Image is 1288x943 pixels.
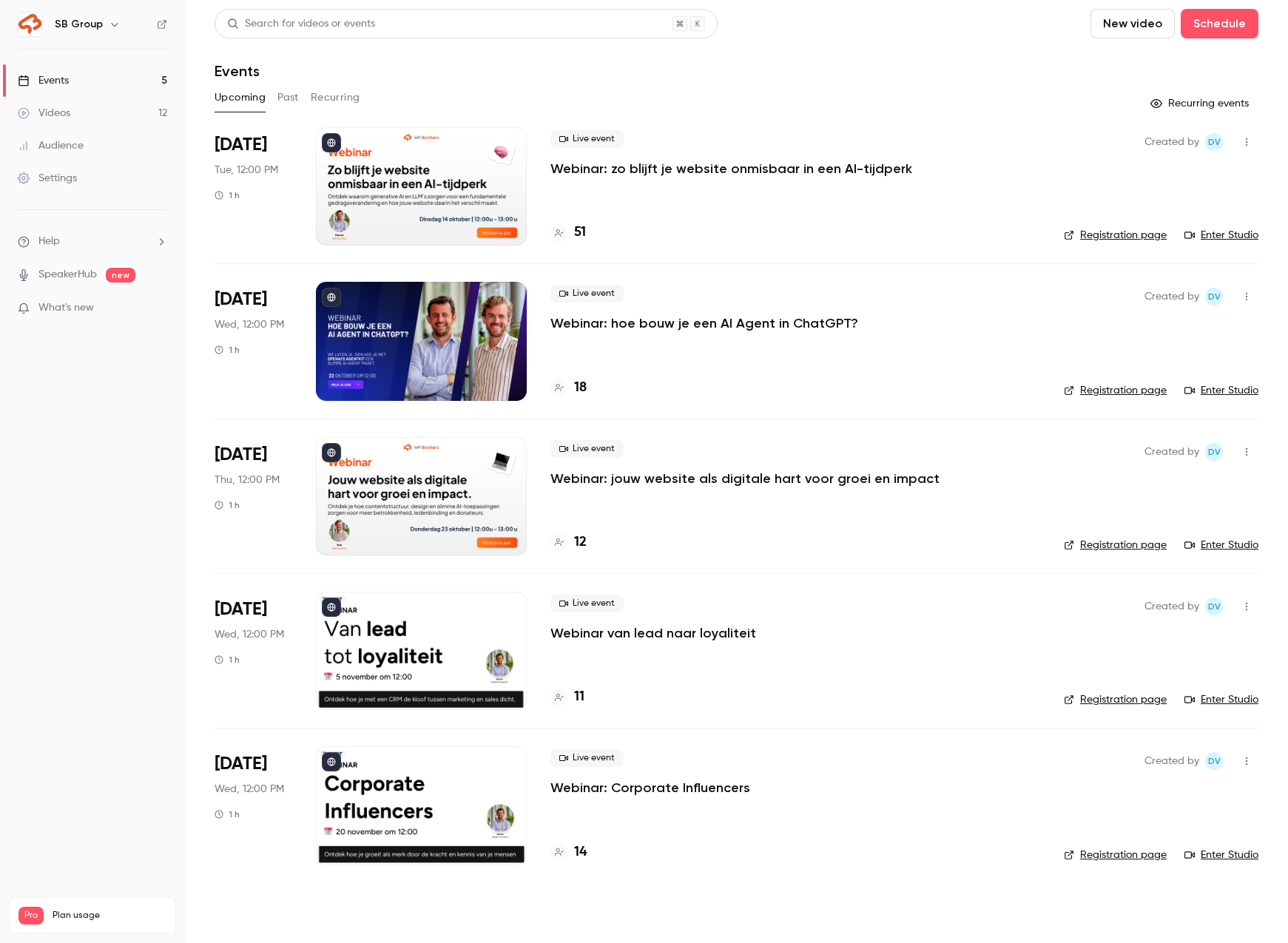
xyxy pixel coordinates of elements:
span: Help [38,234,60,249]
a: Webinar: jouw website als digitale hart voor groei en impact [550,470,940,487]
a: Registration page [1064,692,1167,707]
a: Registration page [1064,228,1167,243]
span: Live event [550,440,624,458]
button: Upcoming [215,86,266,109]
div: Nov 5 Wed, 12:00 PM (Europe/Amsterdam) [215,746,292,865]
a: Enter Studio [1184,228,1258,243]
div: Search for videos or events [227,16,375,32]
span: Dante van der heijden [1205,288,1223,305]
span: Live event [550,749,624,767]
a: Registration page [1064,848,1167,862]
div: Videos [18,106,70,121]
span: [DATE] [215,133,267,157]
span: Dv [1208,288,1221,305]
span: Created by [1144,598,1199,615]
h4: 18 [574,378,587,398]
a: 18 [550,378,587,398]
h1: Events [215,62,260,80]
div: 1 h [215,344,240,356]
h4: 14 [574,842,587,862]
span: Tue, 12:00 PM [215,163,278,178]
span: Live event [550,130,624,148]
span: Dv [1208,752,1221,770]
div: 1 h [215,808,240,820]
span: Pro [18,907,44,925]
a: Enter Studio [1184,692,1258,707]
a: Registration page [1064,383,1167,398]
div: Events [18,73,69,88]
span: Plan usage [53,910,166,922]
a: 14 [550,842,587,862]
a: Webinar: hoe bouw je een AI Agent in ChatGPT? [550,314,858,332]
div: 1 h [215,189,240,201]
span: Thu, 12:00 PM [215,473,280,487]
button: New video [1090,9,1175,38]
span: What's new [38,300,94,316]
button: Schedule [1181,9,1258,38]
span: Dante van der heijden [1205,598,1223,615]
li: help-dropdown-opener [18,234,167,249]
h6: SB Group [55,17,103,32]
span: Dv [1208,443,1221,461]
a: 12 [550,533,587,552]
div: 1 h [215,654,240,666]
span: Live event [550,595,624,612]
a: Enter Studio [1184,848,1258,862]
a: Enter Studio [1184,383,1258,398]
a: SpeakerHub [38,267,97,283]
div: Nov 5 Wed, 12:00 PM (Europe/Amsterdam) [215,592,292,710]
span: Dante van der heijden [1205,752,1223,770]
span: Live event [550,285,624,302]
span: new [106,268,135,283]
span: Created by [1144,443,1199,461]
span: Created by [1144,288,1199,305]
a: Webinar: Corporate Influencers [550,779,750,797]
h4: 12 [574,533,587,552]
h4: 11 [574,687,584,707]
div: Oct 14 Tue, 12:00 PM (Europe/Amsterdam) [215,127,292,246]
div: Oct 23 Thu, 12:00 PM (Europe/Amsterdam) [215,437,292,555]
iframe: Noticeable Trigger [149,302,167,315]
a: Enter Studio [1184,538,1258,552]
span: Created by [1144,752,1199,770]
span: [DATE] [215,752,267,776]
span: Dante van der heijden [1205,133,1223,151]
span: Wed, 12:00 PM [215,627,284,642]
a: 51 [550,223,586,243]
span: Wed, 12:00 PM [215,782,284,797]
div: 1 h [215,499,240,511]
span: Created by [1144,133,1199,151]
span: [DATE] [215,443,267,467]
div: Audience [18,138,84,153]
button: Past [277,86,299,109]
a: Registration page [1064,538,1167,552]
span: [DATE] [215,288,267,311]
div: Settings [18,171,77,186]
span: [DATE] [215,598,267,621]
span: Dante van der heijden [1205,443,1223,461]
span: Dv [1208,598,1221,615]
span: Wed, 12:00 PM [215,317,284,332]
div: Oct 22 Wed, 12:00 PM (Europe/Amsterdam) [215,282,292,400]
a: Webinar van lead naar loyaliteit [550,624,756,642]
h4: 51 [574,223,586,243]
a: Webinar: zo blijft je website onmisbaar in een AI-tijdperk [550,160,912,178]
a: 11 [550,687,584,707]
img: SB Group [18,13,42,36]
button: Recurring events [1144,92,1258,115]
span: Dv [1208,133,1221,151]
button: Recurring [311,86,360,109]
